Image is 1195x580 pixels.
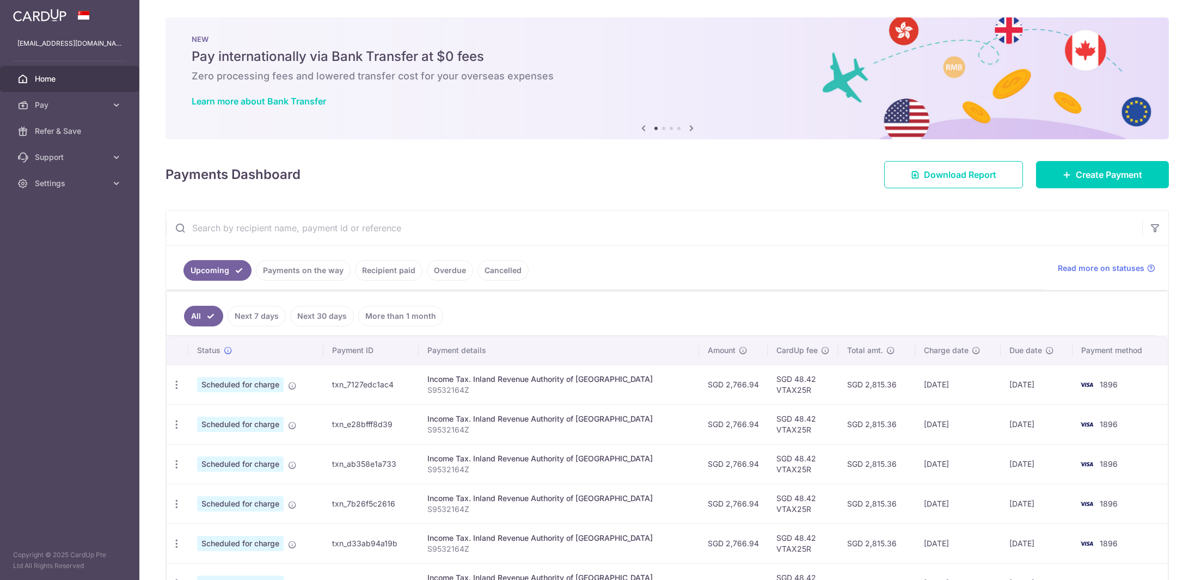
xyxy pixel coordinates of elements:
[847,345,883,356] span: Total amt.
[427,424,690,435] p: S9532164Z
[197,417,284,432] span: Scheduled for charge
[192,70,1143,83] h6: Zero processing fees and lowered transfer cost for your overseas expenses
[427,533,690,544] div: Income Tax. Inland Revenue Authority of [GEOGRAPHIC_DATA]
[419,336,698,365] th: Payment details
[838,365,916,404] td: SGD 2,815.36
[427,260,473,281] a: Overdue
[768,444,838,484] td: SGD 48.42 VTAX25R
[197,377,284,392] span: Scheduled for charge
[323,336,419,365] th: Payment ID
[192,48,1143,65] h5: Pay internationally via Bank Transfer at $0 fees
[768,404,838,444] td: SGD 48.42 VTAX25R
[1125,547,1184,575] iframe: Opens a widget where you can find more information
[166,211,1142,245] input: Search by recipient name, payment id or reference
[427,464,690,475] p: S9532164Z
[776,345,818,356] span: CardUp fee
[699,365,768,404] td: SGD 2,766.94
[17,38,122,49] p: [EMAIL_ADDRESS][DOMAIN_NAME]
[1001,484,1072,523] td: [DATE]
[290,306,354,326] a: Next 30 days
[427,374,690,385] div: Income Tax. Inland Revenue Authority of [GEOGRAPHIC_DATA]
[228,306,286,326] a: Next 7 days
[427,504,690,515] p: S9532164Z
[197,536,284,551] span: Scheduled for charge
[35,100,107,110] span: Pay
[1100,499,1118,508] span: 1896
[35,178,107,189] span: Settings
[197,496,284,511] span: Scheduled for charge
[1058,263,1155,274] a: Read more on statuses
[915,523,1001,563] td: [DATE]
[924,345,969,356] span: Charge date
[699,484,768,523] td: SGD 2,766.94
[323,444,419,484] td: txn_ab358e1a733
[699,523,768,563] td: SGD 2,766.94
[699,404,768,444] td: SGD 2,766.94
[358,306,443,326] a: More than 1 month
[1076,378,1098,391] img: Bank Card
[192,35,1143,44] p: NEW
[323,484,419,523] td: txn_7b26f5c2616
[1073,336,1168,365] th: Payment method
[166,17,1169,139] img: Bank transfer banner
[915,365,1001,404] td: [DATE]
[13,9,66,22] img: CardUp
[1058,263,1144,274] span: Read more on statuses
[323,365,419,404] td: txn_7127edc1ac4
[915,444,1001,484] td: [DATE]
[1076,418,1098,431] img: Bank Card
[197,345,220,356] span: Status
[427,544,690,554] p: S9532164Z
[427,453,690,464] div: Income Tax. Inland Revenue Authority of [GEOGRAPHIC_DATA]
[1076,497,1098,510] img: Bank Card
[768,523,838,563] td: SGD 48.42 VTAX25R
[355,260,422,281] a: Recipient paid
[708,345,736,356] span: Amount
[924,168,996,181] span: Download Report
[1100,380,1118,389] span: 1896
[197,456,284,472] span: Scheduled for charge
[699,444,768,484] td: SGD 2,766.94
[323,404,419,444] td: txn_e28bfff8d39
[1009,345,1042,356] span: Due date
[35,126,107,137] span: Refer & Save
[838,404,916,444] td: SGD 2,815.36
[183,260,252,281] a: Upcoming
[915,404,1001,444] td: [DATE]
[838,444,916,484] td: SGD 2,815.36
[1100,419,1118,429] span: 1896
[427,414,690,424] div: Income Tax. Inland Revenue Authority of [GEOGRAPHIC_DATA]
[1001,404,1072,444] td: [DATE]
[477,260,529,281] a: Cancelled
[184,306,223,326] a: All
[35,152,107,163] span: Support
[1100,459,1118,468] span: 1896
[915,484,1001,523] td: [DATE]
[427,385,690,396] p: S9532164Z
[323,523,419,563] td: txn_d33ab94a19b
[427,493,690,504] div: Income Tax. Inland Revenue Authority of [GEOGRAPHIC_DATA]
[838,523,916,563] td: SGD 2,815.36
[256,260,351,281] a: Payments on the way
[1076,537,1098,550] img: Bank Card
[192,96,326,107] a: Learn more about Bank Transfer
[1001,523,1072,563] td: [DATE]
[838,484,916,523] td: SGD 2,815.36
[1001,444,1072,484] td: [DATE]
[768,484,838,523] td: SGD 48.42 VTAX25R
[1076,168,1142,181] span: Create Payment
[884,161,1023,188] a: Download Report
[1001,365,1072,404] td: [DATE]
[1036,161,1169,188] a: Create Payment
[1076,458,1098,471] img: Bank Card
[768,365,838,404] td: SGD 48.42 VTAX25R
[35,73,107,84] span: Home
[166,165,301,184] h4: Payments Dashboard
[1100,539,1118,548] span: 1896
